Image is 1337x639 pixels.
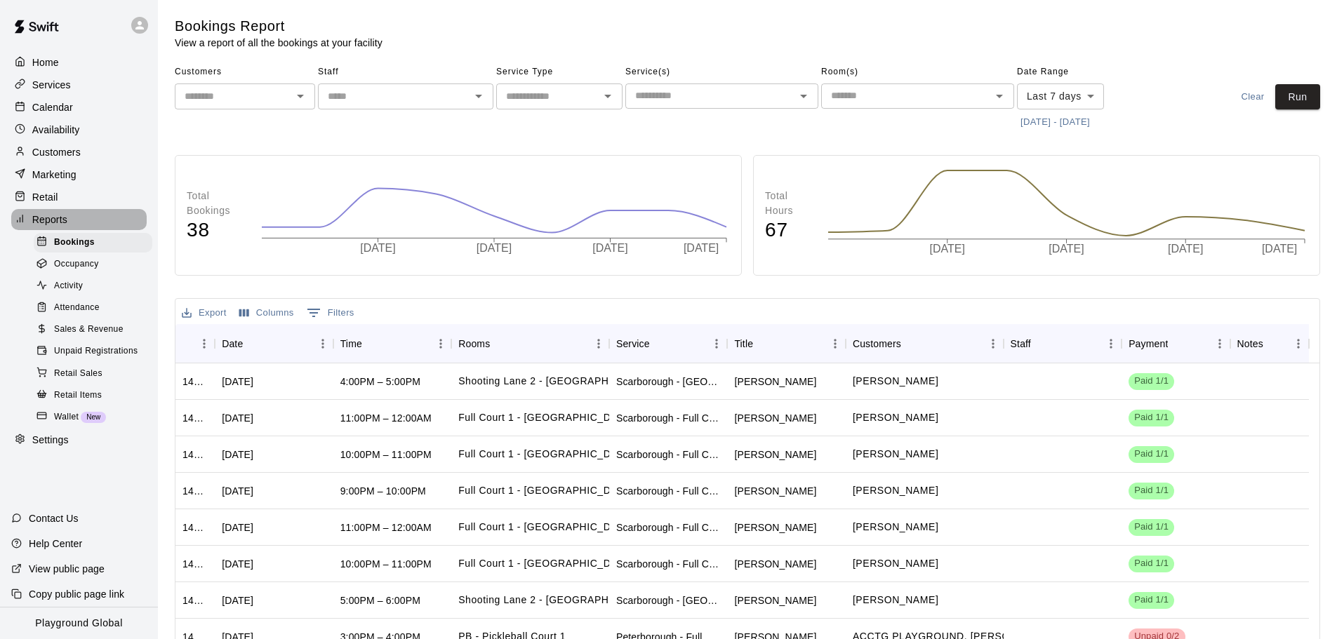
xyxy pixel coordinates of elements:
button: Menu [312,333,333,354]
button: Menu [1100,333,1122,354]
div: Wed, Sep 17, 2025 [222,411,253,425]
p: Shooting Lane 2 - Scarborough [458,593,655,607]
a: Retail Items [34,384,158,406]
div: Scarborough - Full Court [616,448,721,462]
a: Occupancy [34,253,158,275]
div: Date [215,324,333,363]
p: Full Court 1 - Scarborough [458,483,632,498]
a: Home [11,52,147,73]
tspan: [DATE] [1168,243,1203,255]
div: 1434618 [182,448,208,462]
div: Customers [11,142,147,163]
a: WalletNew [34,406,158,428]
div: Scarborough - Full Court [616,520,721,534]
button: Open [794,86,813,106]
span: Unpaid Registrations [54,344,138,358]
div: 1432333 [182,484,208,498]
span: Paid 1/1 [1129,448,1174,461]
div: 1431034 [182,557,208,571]
p: Shooting Lane 2 - Scarborough [458,374,655,389]
div: 9:00PM – 10:00PM [340,484,426,498]
span: Retail Items [54,389,102,403]
span: Attendance [54,301,100,315]
button: Menu [1288,333,1309,354]
p: Customers [32,145,81,159]
p: Full Court 1 - Scarborough [458,520,632,534]
a: Availability [11,119,147,140]
div: Customers [853,324,901,363]
div: Activity [34,276,152,296]
p: Availability [32,123,80,137]
a: Attendance [34,297,158,319]
p: Reports [32,213,67,227]
div: Scarborough - Shooting Lane 2 [616,593,721,607]
span: Activity [54,279,83,293]
p: Copy public page link [29,587,124,601]
button: Open [598,86,618,106]
div: 1434665 [182,375,208,389]
span: Customers [175,61,315,83]
div: Marketing [11,164,147,185]
button: Sort [182,334,202,354]
button: Open [291,86,310,106]
div: 11:00PM – 12:00AM [340,411,432,425]
div: Service [616,324,650,363]
button: Export [178,302,230,324]
div: Payment [1122,324,1230,363]
button: Sort [362,334,382,354]
a: Sales & Revenue [34,319,158,341]
div: Title [734,324,753,363]
a: Retail Sales [34,363,158,384]
p: Calendar [32,100,73,114]
button: Menu [983,333,1004,354]
button: Sort [243,334,262,354]
p: Playground Global [35,616,123,631]
div: Retail Items [34,386,152,405]
p: Darren Noronha [853,556,938,571]
div: Unpaid Registrations [34,342,152,361]
div: Rooms [458,324,490,363]
p: Settings [32,433,69,447]
div: Sales & Revenue [34,320,152,339]
div: ID [175,324,215,363]
div: Time [340,324,362,363]
button: Run [1275,84,1320,110]
div: Notes [1230,324,1309,363]
span: Paid 1/1 [1129,411,1174,424]
a: Unpaid Registrations [34,341,158,363]
span: Retail Sales [54,367,102,381]
span: Paid 1/1 [1129,557,1174,570]
div: Carlo Rivero [734,448,816,462]
div: Jumol Mullings [734,375,816,389]
span: Paid 1/1 [1129,593,1174,607]
div: 5:00PM – 6:00PM [340,593,420,607]
button: Sort [1168,334,1188,354]
div: Title [727,324,846,363]
div: Carlo Rivero [734,411,816,425]
div: Tue, Sep 16, 2025 [222,520,253,534]
button: Sort [753,334,773,354]
span: Service(s) [625,61,818,83]
p: Services [32,78,71,92]
span: Bookings [54,236,95,250]
div: Wed, Sep 17, 2025 [222,484,253,498]
a: Bookings [34,231,158,253]
span: Service Type [496,61,623,83]
div: Scarborough - Shooting Lane 2 [616,375,721,389]
a: Retail [11,187,147,208]
button: Select columns [236,302,298,324]
div: Customers [846,324,1004,363]
div: 1428271 [182,593,208,607]
p: View a report of all the bookings at your facility [175,36,383,50]
button: Sort [650,334,670,354]
div: Notes [1237,324,1263,363]
p: Carlo Rivero [853,410,938,425]
button: Open [469,86,488,106]
div: Wed, Sep 17, 2025 [222,375,253,389]
div: Date [222,324,243,363]
div: 10:00PM – 11:00PM [340,448,432,462]
p: View public page [29,562,105,576]
p: Jumol Mullings [853,374,938,389]
span: Occupancy [54,257,99,271]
